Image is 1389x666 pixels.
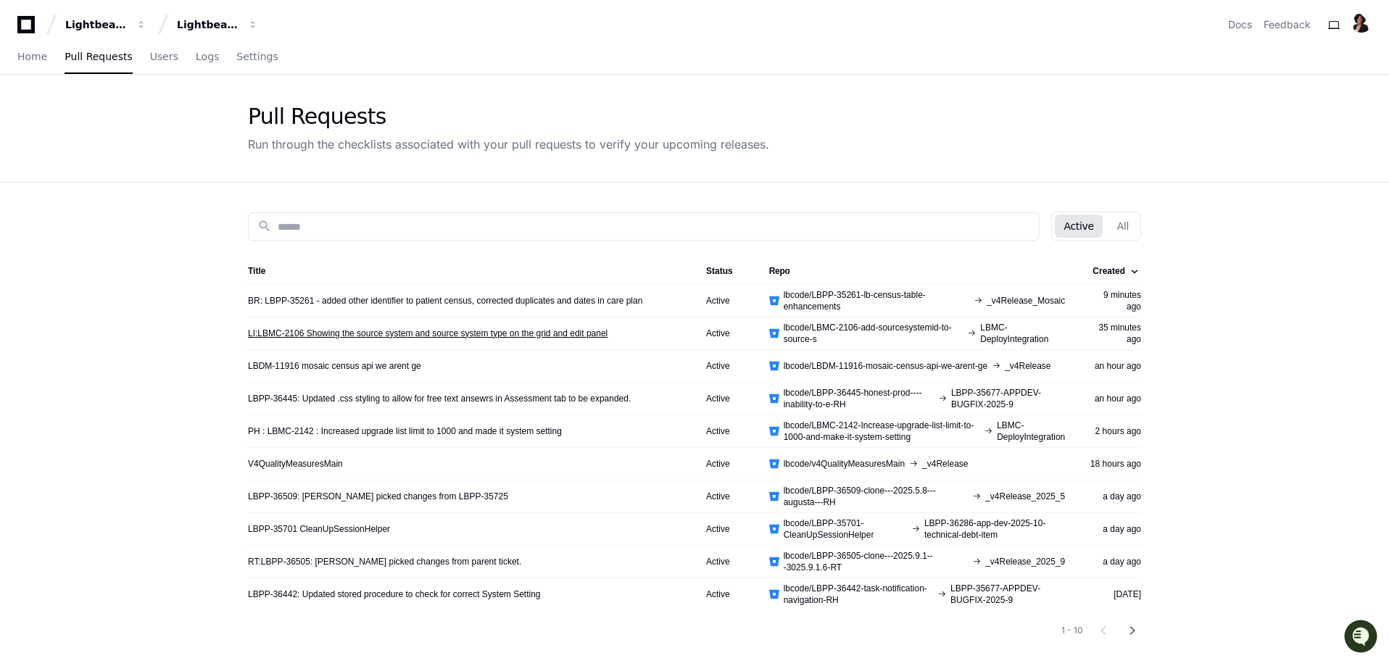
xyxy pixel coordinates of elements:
[1088,289,1141,312] div: 9 minutes ago
[14,58,264,81] div: Welcome
[248,136,769,153] div: Run through the checklists associated with your pull requests to verify your upcoming releases.
[980,322,1065,345] span: LBMC-DeployIntegration
[248,295,642,307] a: BR: LBPP-35261 - added other identifier to patient census, corrected duplicates and dates in care...
[706,360,746,372] div: Active
[1108,215,1137,238] button: All
[65,52,132,61] span: Pull Requests
[706,265,746,277] div: Status
[14,108,41,134] img: 1756235613930-3d25f9e4-fa56-45dd-b3ad-e072dfbd1548
[924,517,1065,541] span: LBPP-36286-app-dev-2025-10-technical-debt-item
[987,295,1065,307] span: _v4Release_Mosaic
[248,491,508,502] a: LBPP-36509: [PERSON_NAME] picked changes from LBPP-35725
[171,12,264,38] button: Lightbeam Health Solutions
[706,491,746,502] div: Active
[17,41,47,74] a: Home
[784,420,979,443] span: lbcode/LBMC-2142-Increase-upgrade-list-limit-to-1000-and-make-it-system-setting
[706,523,746,535] div: Active
[248,588,541,600] a: LBPP-36442: Updated stored procedure to check for correct System Setting
[14,14,43,43] img: PlayerZero
[1351,12,1372,33] img: 165823047
[1088,425,1141,437] div: 2 hours ago
[102,151,175,163] a: Powered byPylon
[784,550,968,573] span: lbcode/LBPP-36505-clone---2025.9.1---3025.9.1.6-RT
[248,523,390,535] a: LBPP-35701 CleanUpSessionHelper
[784,485,968,508] span: lbcode/LBPP-36509-clone---2025.5.8---augusta---RH
[1088,458,1141,470] div: 18 hours ago
[49,122,183,134] div: We're available if you need us!
[17,52,47,61] span: Home
[784,387,934,410] span: lbcode/LBPP-36445-honest-prod----inability-to-e-RH
[1088,393,1141,404] div: an hour ago
[706,295,746,307] div: Active
[922,458,968,470] span: _v4Release
[236,41,278,74] a: Settings
[248,104,769,130] div: Pull Requests
[784,583,933,606] span: lbcode/LBPP-36442-task-notification-navigation-RH
[1005,360,1050,372] span: _v4Release
[150,41,178,74] a: Users
[257,219,272,233] mat-icon: search
[997,420,1065,443] span: LBMC-DeployIntegration
[706,556,746,567] div: Active
[1092,265,1138,277] div: Created
[248,328,608,339] a: LI:LBMC-2106 Showing the source system and source system type on the grid and edit panel
[248,265,265,277] div: Title
[1343,618,1382,657] iframe: Open customer support
[758,258,1077,284] th: Repo
[784,360,987,372] span: lbcode/LBDM-11916-mosaic-census-api-we-arent-ge
[706,265,733,277] div: Status
[248,393,631,404] a: LBPP-36445: Updated .css styling to allow for free text ansewrs in Assessment tab to be expanded.
[1055,215,1102,238] button: Active
[1088,523,1141,535] div: a day ago
[246,112,264,130] button: Start new chat
[951,387,1065,410] span: LBPP-35677-APPDEV-BUGFIX-2025-9
[150,52,178,61] span: Users
[1088,360,1141,372] div: an hour ago
[1061,625,1083,636] div: 1 - 10
[1088,556,1141,567] div: a day ago
[1088,322,1141,345] div: 35 minutes ago
[784,517,907,541] span: lbcode/LBPP-35701-CleanUpSessionHelper
[1088,491,1141,502] div: a day ago
[248,458,343,470] a: V4QualityMeasuresMain
[248,360,421,372] a: LBDM-11916 mosaic census api we arent ge
[144,152,175,163] span: Pylon
[65,41,132,74] a: Pull Requests
[1228,17,1252,32] a: Docs
[1124,622,1141,639] mat-icon: chevron_right
[784,458,905,470] span: lbcode/v4QualityMeasuresMain
[985,491,1065,502] span: _v4Release_2025_5
[248,265,683,277] div: Title
[65,17,128,32] div: Lightbeam Health
[236,52,278,61] span: Settings
[1088,588,1141,600] div: [DATE]
[950,583,1065,606] span: LBPP-35677-APPDEV-BUGFIX-2025-9
[196,41,219,74] a: Logs
[706,328,746,339] div: Active
[706,458,746,470] div: Active
[706,588,746,600] div: Active
[784,289,969,312] span: lbcode/LBPP-35261-lb-census-table-enhancements
[706,393,746,404] div: Active
[1264,17,1311,32] button: Feedback
[59,12,152,38] button: Lightbeam Health
[248,425,562,437] a: PH : LBMC-2142 : Increased upgrade list limit to 1000 and made it system setting
[248,556,521,567] a: RT:LBPP-36505: [PERSON_NAME] picked changes from parent ticket.
[706,425,746,437] div: Active
[1092,265,1125,277] div: Created
[49,108,238,122] div: Start new chat
[784,322,963,345] span: lbcode/LBMC-2106-add-sourcesystemid-to-source-s
[985,556,1065,567] span: _v4Release_2025_9
[196,52,219,61] span: Logs
[177,17,239,32] div: Lightbeam Health Solutions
